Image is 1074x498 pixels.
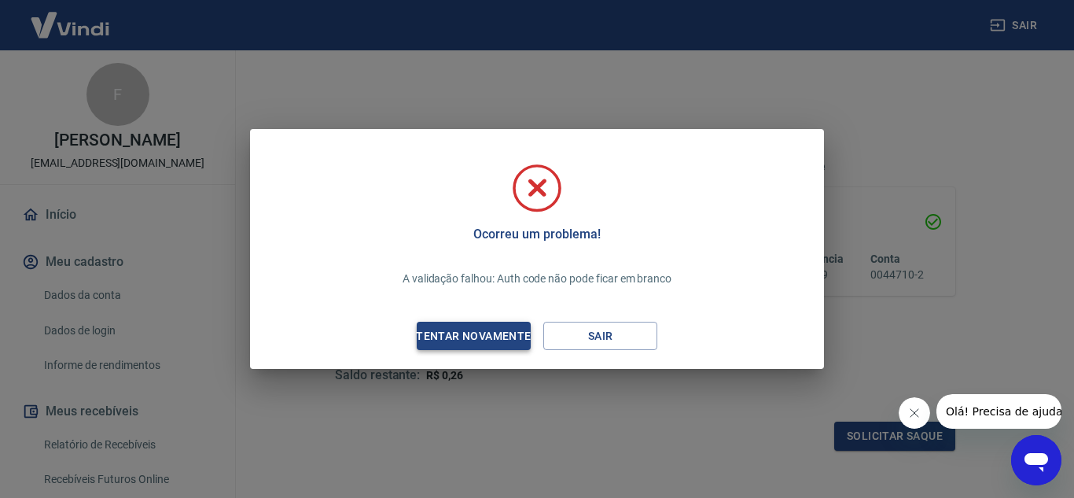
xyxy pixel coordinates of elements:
iframe: Fechar mensagem [899,397,930,429]
button: Tentar novamente [417,322,531,351]
div: Tentar novamente [397,326,550,346]
iframe: Mensagem da empresa [936,394,1061,429]
p: A validação falhou: Auth code não pode ficar em branco [403,271,671,287]
button: Sair [543,322,657,351]
span: Olá! Precisa de ajuda? [9,11,132,24]
iframe: Botão para abrir a janela de mensagens [1011,435,1061,485]
h5: Ocorreu um problema! [473,227,600,242]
